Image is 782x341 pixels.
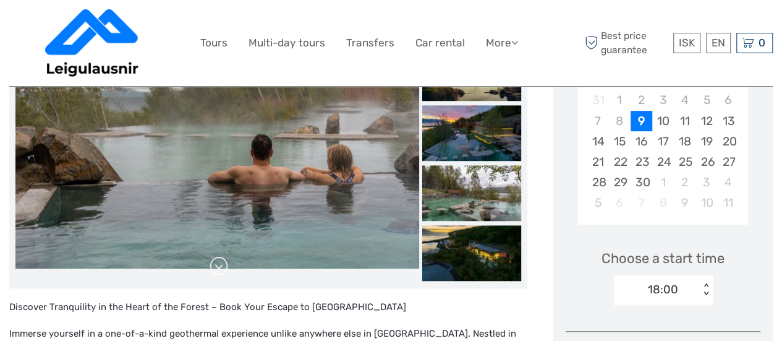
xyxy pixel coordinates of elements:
div: Choose Saturday, September 20th, 2025 [717,131,739,152]
div: Choose Friday, October 10th, 2025 [695,192,717,213]
div: Not available Wednesday, October 8th, 2025 [652,192,674,213]
div: Not available Sunday, August 31st, 2025 [587,90,608,110]
div: Choose Tuesday, September 30th, 2025 [631,172,652,192]
div: Choose Friday, October 3rd, 2025 [695,172,717,192]
div: Choose Sunday, September 21st, 2025 [587,152,608,172]
div: Choose Sunday, September 14th, 2025 [587,131,608,152]
div: Not available Saturday, September 6th, 2025 [717,90,739,110]
div: Choose Wednesday, September 17th, 2025 [652,131,674,152]
div: Choose Thursday, September 18th, 2025 [674,131,695,152]
div: Not available Sunday, September 7th, 2025 [587,111,608,131]
a: Car rental [415,34,465,52]
div: Choose Saturday, September 27th, 2025 [717,152,739,172]
img: c07a96c8e6084211ad37c5803d6ae99f_slider_thumbnail.jpg [422,165,521,221]
img: bdf24c4ca8154e95b56e470ab56f7162_slider_thumbnail.jpg [422,105,521,161]
div: month 2025-09 [582,90,744,213]
div: Choose Wednesday, October 1st, 2025 [652,172,674,192]
img: 3237-1562bb6b-eaa9-480f-8daa-79aa4f7f02e6_logo_big.png [45,9,139,77]
div: Choose Tuesday, September 16th, 2025 [631,131,652,152]
div: Choose Friday, September 12th, 2025 [695,111,717,131]
div: < > [700,283,711,296]
div: Choose Saturday, October 4th, 2025 [717,172,739,192]
div: Not available Tuesday, October 7th, 2025 [631,192,652,213]
div: Not available Monday, October 6th, 2025 [609,192,631,213]
div: Choose Monday, September 29th, 2025 [609,172,631,192]
div: Choose Monday, September 15th, 2025 [609,131,631,152]
div: Choose Thursday, September 11th, 2025 [674,111,695,131]
div: Choose Tuesday, September 9th, 2025 [631,111,652,131]
a: Tours [200,34,227,52]
div: EN [706,33,731,53]
div: Choose Sunday, September 28th, 2025 [587,172,608,192]
div: Not available Tuesday, September 2nd, 2025 [631,90,652,110]
div: Choose Tuesday, September 23rd, 2025 [631,152,652,172]
div: Choose Wednesday, September 24th, 2025 [652,152,674,172]
img: 5341d56b5db64233b2ab43c1dedda5d4_slider_thumbnail.jpg [422,225,521,281]
div: Choose Friday, September 19th, 2025 [695,131,717,152]
div: Not available Friday, September 5th, 2025 [695,90,717,110]
a: Transfers [346,34,394,52]
div: Choose Wednesday, September 10th, 2025 [652,111,674,131]
div: Not available Wednesday, September 3rd, 2025 [652,90,674,110]
span: Choose a start time [601,249,725,268]
span: ISK [679,37,695,49]
div: Not available Thursday, September 4th, 2025 [674,90,695,110]
div: Choose Saturday, September 13th, 2025 [717,111,739,131]
div: Choose Sunday, October 5th, 2025 [587,192,608,213]
div: Choose Friday, September 26th, 2025 [695,152,717,172]
div: Choose Saturday, October 11th, 2025 [717,192,739,213]
div: Choose Thursday, October 9th, 2025 [674,192,695,213]
div: Choose Monday, September 22nd, 2025 [609,152,631,172]
div: 18:00 [648,282,678,298]
a: More [486,34,518,52]
div: Not available Monday, September 8th, 2025 [609,111,631,131]
div: Choose Thursday, October 2nd, 2025 [674,172,695,192]
span: 0 [757,37,767,49]
a: Multi-day tours [249,34,325,52]
div: Not available Monday, September 1st, 2025 [609,90,631,110]
span: Best price guarantee [582,29,670,56]
button: Open LiveChat chat widget [142,19,157,34]
p: We're away right now. Please check back later! [17,22,140,32]
div: Choose Thursday, September 25th, 2025 [674,152,695,172]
